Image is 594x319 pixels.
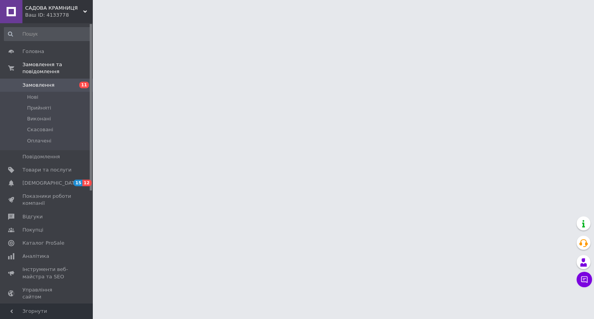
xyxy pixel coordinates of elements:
[79,82,89,88] span: 11
[22,253,49,260] span: Аналітика
[22,266,72,280] span: Інструменти веб-майстра та SEO
[22,166,72,173] span: Товари та послуги
[82,180,91,186] span: 12
[22,286,72,300] span: Управління сайтом
[577,272,592,287] button: Чат з покупцем
[27,94,38,101] span: Нові
[4,27,91,41] input: Пошук
[27,105,51,111] span: Прийняті
[27,137,51,144] span: Оплачені
[22,180,80,187] span: [DEMOGRAPHIC_DATA]
[27,115,51,122] span: Виконані
[22,82,55,89] span: Замовлення
[22,193,72,207] span: Показники роботи компанії
[22,240,64,247] span: Каталог ProSale
[27,126,53,133] span: Скасовані
[25,5,83,12] span: САДОВА КРАМНИЦЯ
[22,226,43,233] span: Покупці
[73,180,82,186] span: 15
[25,12,93,19] div: Ваш ID: 4133778
[22,61,93,75] span: Замовлення та повідомлення
[22,48,44,55] span: Головна
[22,213,43,220] span: Відгуки
[22,153,60,160] span: Повідомлення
